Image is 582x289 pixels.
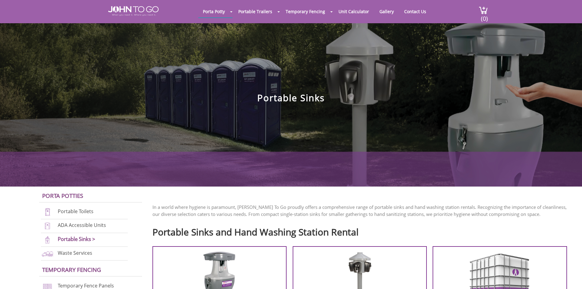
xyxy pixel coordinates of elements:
a: Porta Potty [198,6,229,17]
a: Porta Potties [42,192,83,199]
a: Waste Services [58,250,92,256]
span: (0) [481,9,488,23]
a: Gallery [375,6,398,17]
a: Temporary Fencing [281,6,330,17]
img: cart a [479,6,488,14]
h2: Portable Sinks and Hand Washing Station Rental [152,224,573,237]
a: Contact Us [400,6,431,17]
a: Portable Trailers [234,6,277,17]
a: ADA Accessible Units [58,222,106,228]
img: portable-toilets-new.png [41,208,54,216]
img: portable-sinks-new.png [41,236,54,244]
a: Unit Calculator [334,6,374,17]
img: ADA-units-new.png [41,222,54,230]
a: Temporary Fence Panels [58,282,114,289]
a: Portable Sinks > [58,235,95,243]
a: Temporary Fencing [42,266,101,273]
img: JOHN to go [108,6,159,16]
p: In a world where hygiene is paramount, [PERSON_NAME] To Go proudly offers a comprehensive range o... [152,204,573,218]
img: waste-services-new.png [41,250,54,258]
a: Portable Toilets [58,208,93,215]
